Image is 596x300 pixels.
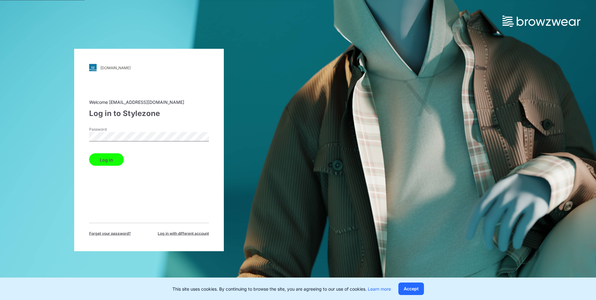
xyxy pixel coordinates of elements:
span: Log in with different account [158,231,209,236]
button: Log in [89,153,124,166]
p: This site uses cookies. By continuing to browse the site, you are agreeing to our use of cookies. [172,286,391,292]
div: [DOMAIN_NAME] [100,65,131,70]
div: Log in to Stylezone [89,108,209,119]
a: Learn more [368,286,391,292]
button: Accept [398,283,424,295]
img: svg+xml;base64,PHN2ZyB3aWR0aD0iMjgiIGhlaWdodD0iMjgiIHZpZXdCb3g9IjAgMCAyOCAyOCIgZmlsbD0ibm9uZSIgeG... [89,64,97,71]
a: [DOMAIN_NAME] [89,64,209,71]
label: Password [89,127,133,132]
span: Forget your password? [89,231,131,236]
div: Welcome [EMAIL_ADDRESS][DOMAIN_NAME] [89,99,209,105]
img: browzwear-logo.73288ffb.svg [502,16,580,27]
